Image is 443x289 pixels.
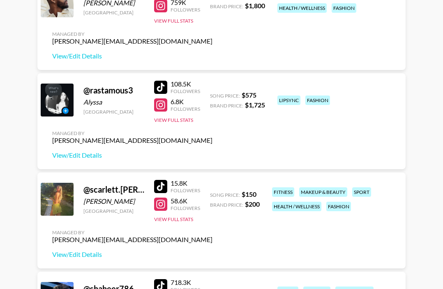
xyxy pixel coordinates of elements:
[171,88,200,94] div: Followers
[171,205,200,211] div: Followers
[52,250,212,259] a: View/Edit Details
[242,91,256,99] strong: $ 575
[83,109,144,115] div: [GEOGRAPHIC_DATA]
[171,7,200,13] div: Followers
[52,37,212,45] div: [PERSON_NAME][EMAIL_ADDRESS][DOMAIN_NAME]
[171,106,200,112] div: Followers
[52,151,212,159] a: View/Edit Details
[210,93,240,99] span: Song Price:
[83,184,144,195] div: @ scarlett.[PERSON_NAME]
[171,197,200,205] div: 58.6K
[299,187,347,197] div: makeup & beauty
[171,278,200,287] div: 718.3K
[242,190,256,198] strong: $ 150
[52,235,212,244] div: [PERSON_NAME][EMAIL_ADDRESS][DOMAIN_NAME]
[52,229,212,235] div: Managed By
[52,52,212,60] a: View/Edit Details
[210,103,243,109] span: Brand Price:
[171,80,200,88] div: 108.5K
[272,187,294,197] div: fitness
[52,136,212,144] div: [PERSON_NAME][EMAIL_ADDRESS][DOMAIN_NAME]
[171,179,200,187] div: 15.8K
[83,9,144,16] div: [GEOGRAPHIC_DATA]
[154,117,193,123] button: View Full Stats
[245,101,265,109] strong: $ 1,725
[245,2,265,9] strong: $ 1,800
[352,187,371,197] div: sport
[83,98,144,106] div: Alyssa
[305,96,330,105] div: fashion
[277,96,300,105] div: lipsync
[154,216,193,222] button: View Full Stats
[52,31,212,37] div: Managed By
[154,18,193,24] button: View Full Stats
[83,208,144,214] div: [GEOGRAPHIC_DATA]
[245,200,260,208] strong: $ 200
[326,202,351,211] div: fashion
[52,130,212,136] div: Managed By
[83,85,144,96] div: @ rastamous3
[210,3,243,9] span: Brand Price:
[210,192,240,198] span: Song Price:
[272,202,321,211] div: health / wellness
[171,98,200,106] div: 6.8K
[332,3,356,13] div: fashion
[210,202,243,208] span: Brand Price:
[171,187,200,193] div: Followers
[277,3,327,13] div: health / wellness
[83,197,144,205] div: [PERSON_NAME]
